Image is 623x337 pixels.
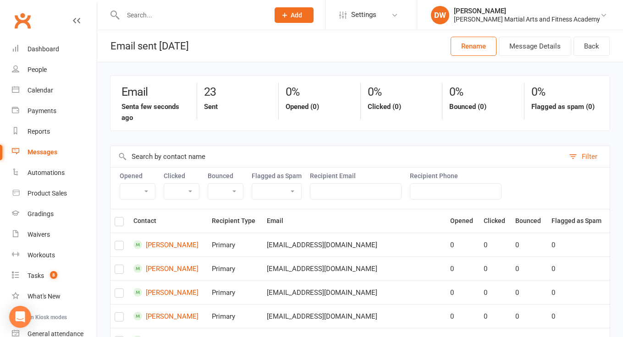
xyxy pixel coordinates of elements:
[286,83,353,101] div: 0%
[449,103,486,111] strong: Bounced (0)
[204,103,218,111] strong: Sent
[564,146,610,167] button: Filter
[12,101,97,121] a: Payments
[454,15,600,23] div: [PERSON_NAME] Martial Arts and Fitness Academy
[499,37,571,56] button: Message Details
[121,83,190,101] div: Email
[28,190,67,197] div: Product Sales
[484,265,507,273] div: 0
[28,231,50,238] div: Waivers
[310,172,402,179] label: Recipient Email
[208,172,243,179] label: Bounced
[454,7,600,15] div: [PERSON_NAME]
[12,80,97,101] a: Calendar
[28,210,54,217] div: Gradings
[547,209,610,233] th: Flagged as Spam
[368,83,436,101] div: 0%
[450,241,475,249] div: 0
[110,146,564,167] input: Search by contact name
[28,169,65,176] div: Automations
[12,39,97,60] a: Dashboard
[12,204,97,224] a: Gradings
[28,128,50,135] div: Reports
[551,289,606,297] div: 0
[121,103,179,122] strong: Sent a few seconds ago
[267,313,442,321] div: [EMAIL_ADDRESS][DOMAIN_NAME]
[515,313,543,321] div: 0
[28,251,55,259] div: Workouts
[263,209,446,233] th: Email
[212,289,259,297] div: Primary
[267,241,442,249] div: [EMAIL_ADDRESS][DOMAIN_NAME]
[12,245,97,266] a: Workouts
[446,209,480,233] th: Opened
[551,241,606,249] div: 0
[511,209,547,233] th: Bounced
[449,83,517,101] div: 0%
[133,264,204,273] a: [PERSON_NAME]
[120,9,263,22] input: Search...
[28,272,44,279] div: Tasks
[450,265,475,273] div: 0
[28,66,47,73] div: People
[212,265,259,273] div: Primary
[515,241,543,249] div: 0
[133,240,204,249] a: [PERSON_NAME]
[531,103,595,111] strong: Flagged as spam (0)
[351,5,376,25] span: Settings
[12,142,97,163] a: Messages
[531,83,599,101] div: 0%
[480,209,511,233] th: Clicked
[267,265,442,273] div: [EMAIL_ADDRESS][DOMAIN_NAME]
[28,293,61,300] div: What's New
[28,148,57,156] div: Messages
[484,289,507,297] div: 0
[573,37,610,56] a: Back
[450,313,475,321] div: 0
[451,37,496,56] button: Rename
[267,289,442,297] div: [EMAIL_ADDRESS][DOMAIN_NAME]
[212,241,259,249] div: Primary
[11,9,34,32] a: Clubworx
[12,60,97,80] a: People
[484,313,507,321] div: 0
[12,286,97,307] a: What's New
[431,6,449,24] div: DW
[28,45,59,53] div: Dashboard
[9,306,31,328] div: Open Intercom Messenger
[275,7,314,23] button: Add
[28,87,53,94] div: Calendar
[28,107,56,114] div: Payments
[291,11,302,19] span: Add
[252,172,302,179] label: Flagged as Spam
[515,289,543,297] div: 0
[551,313,606,321] div: 0
[484,241,507,249] div: 0
[133,312,204,321] a: [PERSON_NAME]
[204,83,272,101] div: 23
[12,163,97,183] a: Automations
[133,288,204,297] a: [PERSON_NAME]
[368,103,401,111] strong: Clicked (0)
[50,271,57,279] span: 8
[120,172,155,179] label: Opened
[208,209,263,233] th: Recipient Type
[97,30,189,62] div: Email sent [DATE]
[129,209,208,233] th: Contact
[12,121,97,142] a: Reports
[12,266,97,286] a: Tasks 8
[212,313,259,321] div: Primary
[551,265,606,273] div: 0
[515,265,543,273] div: 0
[12,183,97,204] a: Product Sales
[450,289,475,297] div: 0
[582,151,597,162] div: Filter
[12,224,97,245] a: Waivers
[286,103,319,111] strong: Opened (0)
[164,172,199,179] label: Clicked
[410,172,502,179] label: Recipient Phone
